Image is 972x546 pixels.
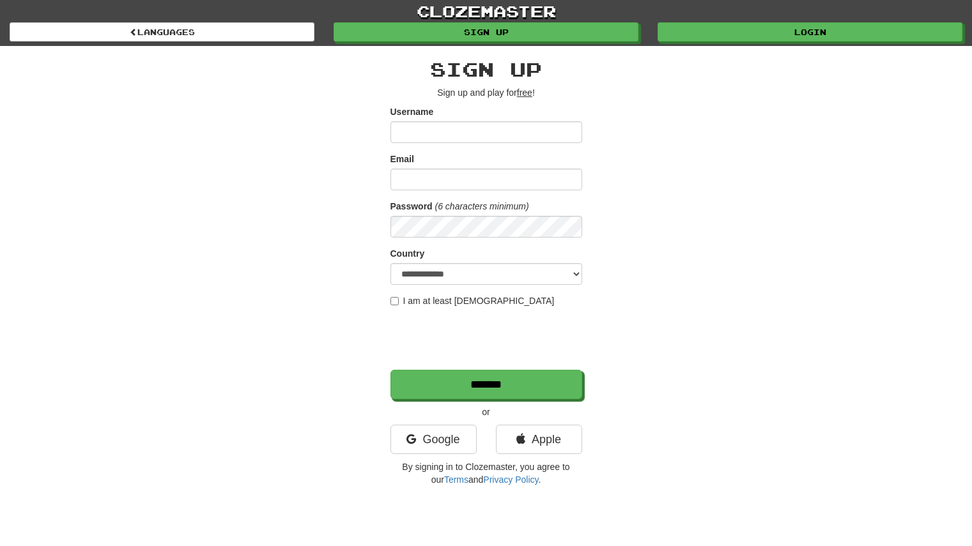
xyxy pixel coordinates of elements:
[658,22,962,42] a: Login
[390,59,582,80] h2: Sign up
[496,425,582,454] a: Apple
[390,200,433,213] label: Password
[10,22,314,42] a: Languages
[390,460,582,486] p: By signing in to Clozemaster, you agree to our and .
[483,474,538,485] a: Privacy Policy
[390,294,555,307] label: I am at least [DEMOGRAPHIC_DATA]
[390,86,582,99] p: Sign up and play for !
[390,297,399,305] input: I am at least [DEMOGRAPHIC_DATA]
[444,474,468,485] a: Terms
[390,314,585,363] iframe: reCAPTCHA
[390,406,582,418] p: or
[390,247,425,260] label: Country
[517,87,532,98] u: free
[390,425,477,454] a: Google
[435,201,529,211] em: (6 characters minimum)
[390,105,434,118] label: Username
[334,22,638,42] a: Sign up
[390,153,414,165] label: Email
